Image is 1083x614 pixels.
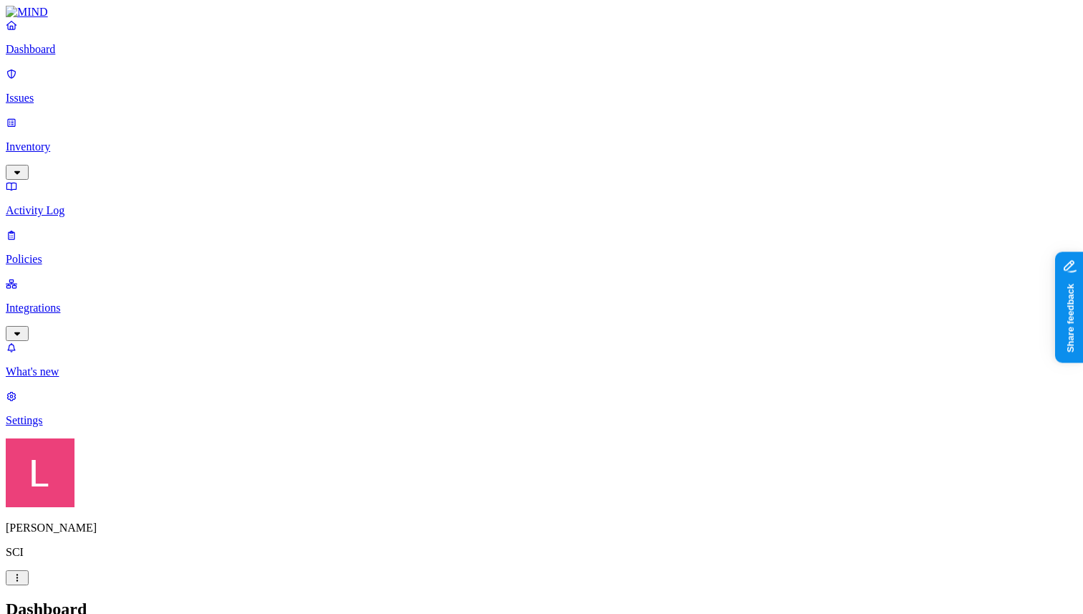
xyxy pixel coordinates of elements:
p: Settings [6,414,1077,427]
a: Dashboard [6,19,1077,56]
a: Activity Log [6,180,1077,217]
p: Policies [6,253,1077,266]
p: [PERSON_NAME] [6,522,1077,534]
img: MIND [6,6,48,19]
p: Inventory [6,140,1077,153]
p: Activity Log [6,204,1077,217]
p: Dashboard [6,43,1077,56]
p: Issues [6,92,1077,105]
a: Integrations [6,277,1077,339]
p: Integrations [6,302,1077,315]
p: SCI [6,546,1077,559]
p: What's new [6,365,1077,378]
a: What's new [6,341,1077,378]
a: Issues [6,67,1077,105]
a: Settings [6,390,1077,427]
a: MIND [6,6,1077,19]
img: Landen Brown [6,438,74,507]
a: Inventory [6,116,1077,178]
a: Policies [6,229,1077,266]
